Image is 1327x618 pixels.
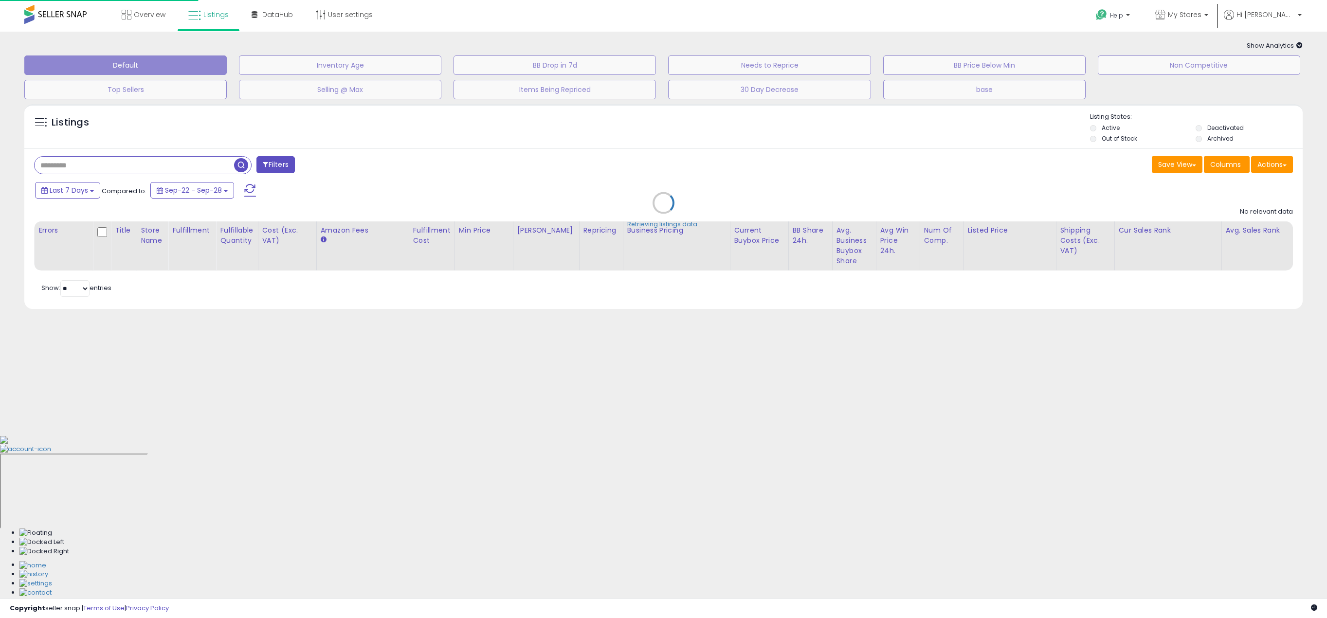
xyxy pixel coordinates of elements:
[1224,10,1302,32] a: Hi [PERSON_NAME]
[19,547,69,556] img: Docked Right
[19,579,52,588] img: Settings
[627,220,700,229] div: Retrieving listings data..
[239,80,441,99] button: Selling @ Max
[454,55,656,75] button: BB Drop in 7d
[19,570,48,579] img: History
[1095,9,1108,21] i: Get Help
[883,80,1086,99] button: base
[1110,11,1123,19] span: Help
[24,80,227,99] button: Top Sellers
[1098,55,1300,75] button: Non Competitive
[134,10,165,19] span: Overview
[1168,10,1201,19] span: My Stores
[19,528,52,538] img: Floating
[19,588,52,598] img: Contact
[883,55,1086,75] button: BB Price Below Min
[668,55,871,75] button: Needs to Reprice
[19,561,46,570] img: Home
[668,80,871,99] button: 30 Day Decrease
[262,10,293,19] span: DataHub
[454,80,656,99] button: Items Being Repriced
[24,55,227,75] button: Default
[1247,41,1303,50] span: Show Analytics
[203,10,229,19] span: Listings
[239,55,441,75] button: Inventory Age
[1236,10,1295,19] span: Hi [PERSON_NAME]
[19,538,64,547] img: Docked Left
[1088,1,1140,32] a: Help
